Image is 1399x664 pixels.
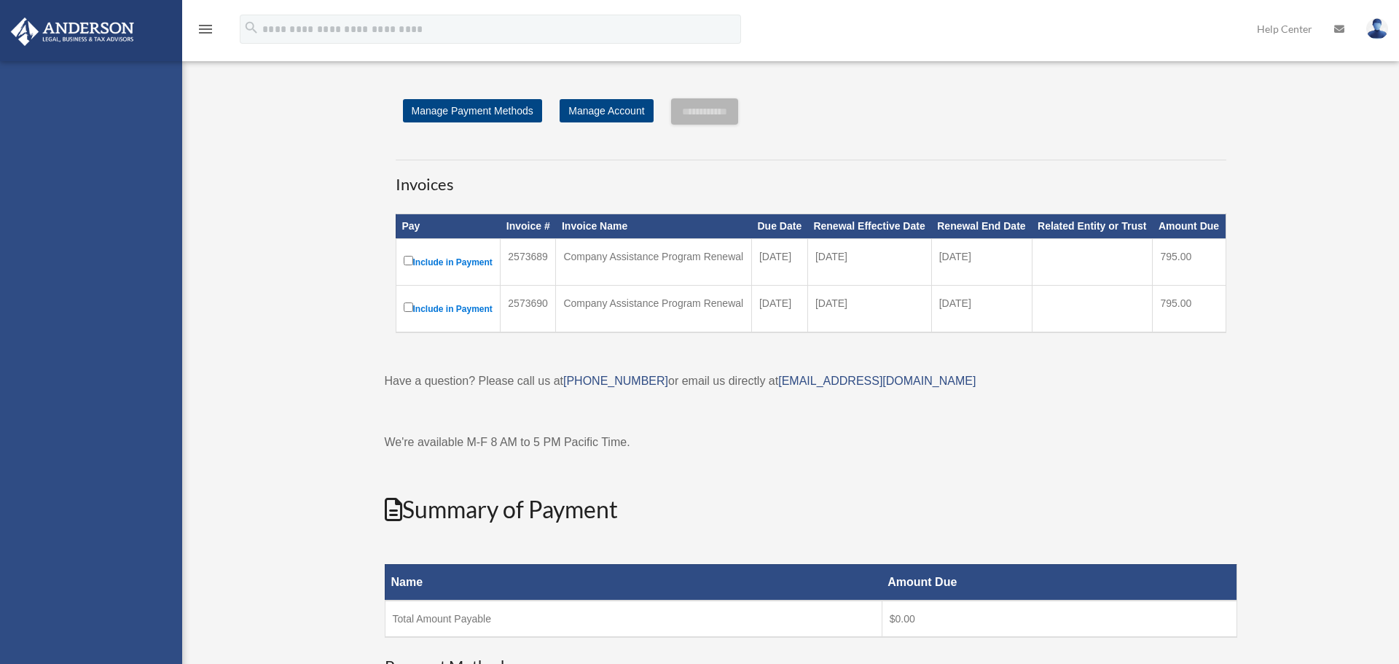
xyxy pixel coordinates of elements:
th: Invoice Name [556,214,752,239]
img: Anderson Advisors Platinum Portal [7,17,138,46]
th: Invoice # [501,214,556,239]
th: Due Date [751,214,807,239]
a: menu [197,26,214,38]
div: Company Assistance Program Renewal [563,246,744,267]
label: Include in Payment [404,300,493,318]
th: Name [385,564,882,601]
a: [PHONE_NUMBER] [563,375,668,387]
td: [DATE] [751,285,807,332]
a: Manage Account [560,99,653,122]
th: Related Entity or Trust [1032,214,1153,239]
label: Include in Payment [404,253,493,271]
td: 2573689 [501,238,556,285]
td: [DATE] [807,238,931,285]
a: [EMAIL_ADDRESS][DOMAIN_NAME] [778,375,976,387]
td: Total Amount Payable [385,601,882,637]
td: 2573690 [501,285,556,332]
th: Pay [396,214,501,239]
input: Include in Payment [404,256,413,265]
div: Company Assistance Program Renewal [563,293,744,313]
th: Renewal End Date [931,214,1032,239]
td: $0.00 [882,601,1237,637]
td: [DATE] [807,285,931,332]
td: [DATE] [931,285,1032,332]
h3: Invoices [396,160,1226,196]
th: Amount Due [882,564,1237,601]
th: Amount Due [1153,214,1226,239]
i: menu [197,20,214,38]
td: 795.00 [1153,238,1226,285]
input: Include in Payment [404,302,413,312]
th: Renewal Effective Date [807,214,931,239]
a: Manage Payment Methods [403,99,542,122]
td: 795.00 [1153,285,1226,332]
p: Have a question? Please call us at or email us directly at [385,371,1237,391]
h2: Summary of Payment [385,493,1237,526]
i: search [243,20,259,36]
td: [DATE] [931,238,1032,285]
p: We're available M-F 8 AM to 5 PM Pacific Time. [385,432,1237,453]
td: [DATE] [751,238,807,285]
img: User Pic [1366,18,1388,39]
